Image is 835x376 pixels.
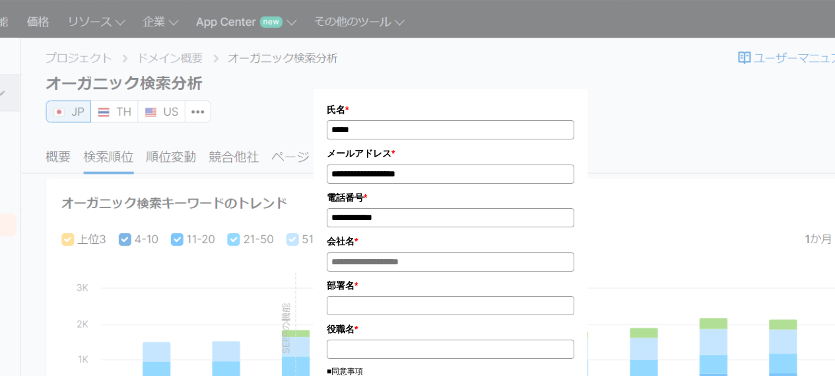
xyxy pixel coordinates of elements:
[327,278,574,293] label: 部署名
[327,322,574,336] label: 役職名
[327,102,574,117] label: 氏名
[327,234,574,248] label: 会社名
[327,146,574,161] label: メールアドレス
[327,190,574,205] label: 電話番号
